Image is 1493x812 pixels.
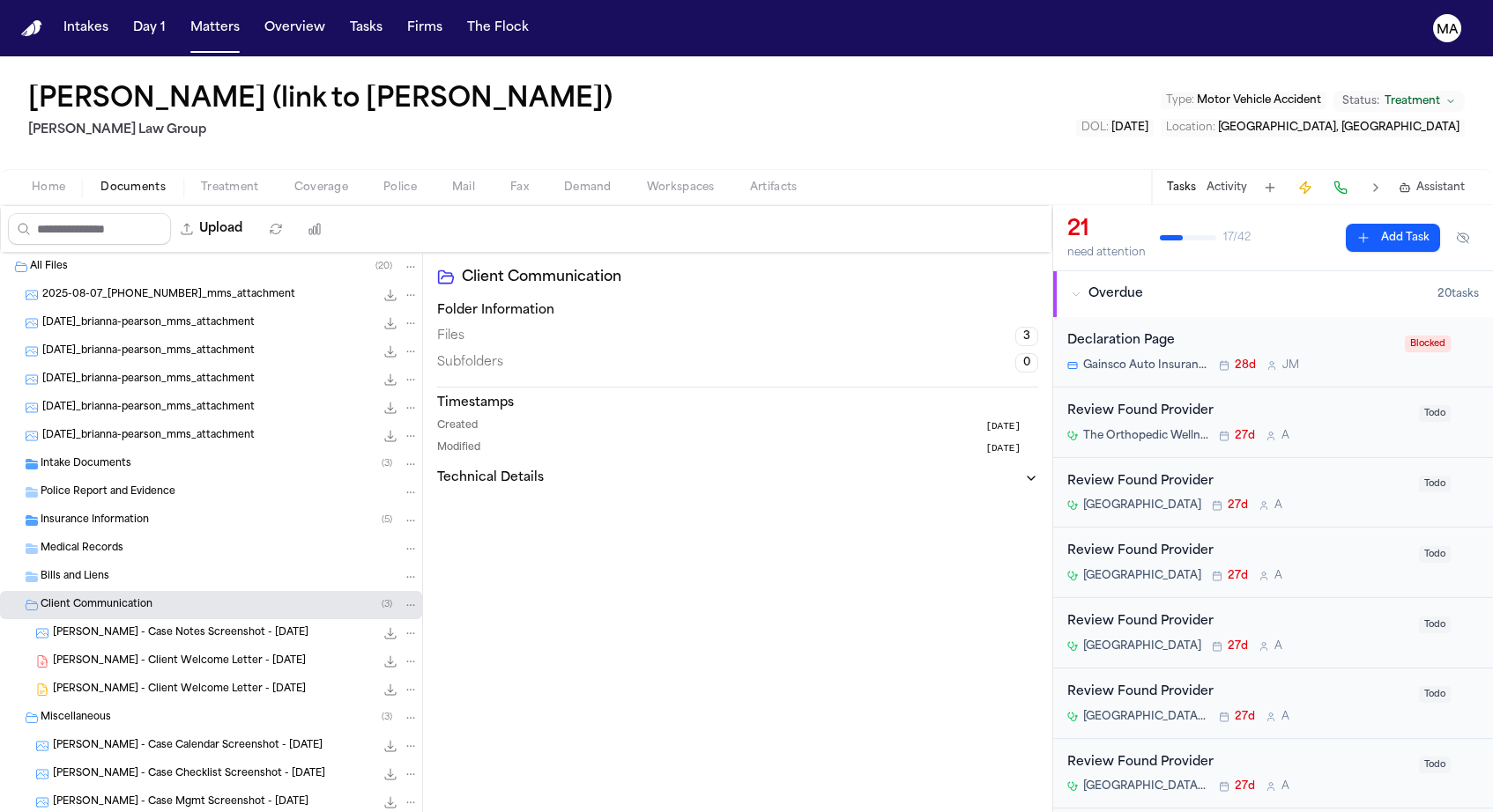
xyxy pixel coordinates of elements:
[1293,175,1318,200] button: Create Immediate Task
[42,288,295,303] span: 2025-08-07_[PHONE_NUMBER]_mms_attachment
[382,286,399,304] button: Download 2025-08-07_412-499-6437_mms_attachment
[382,765,399,783] button: Download B. Pearson - Case Checklist Screenshot - 8.6.25
[21,20,42,37] img: Finch Logo
[171,213,253,245] button: Upload
[257,12,332,44] button: Overview
[1161,92,1326,109] button: Edit Type: Motor Vehicle Accident
[1399,181,1465,195] button: Assistant
[437,469,1038,487] button: Technical Details
[750,181,798,195] span: Artifacts
[510,181,529,195] span: Fax
[382,427,399,445] button: Download 2025-08-14_brianna-pearson_mms_attachment
[32,181,65,195] span: Home
[382,459,392,469] span: ( 3 )
[1197,95,1321,106] span: Motor Vehicle Accident
[437,469,544,487] h3: Technical Details
[8,213,171,245] input: Search files
[1274,498,1282,513] span: A
[382,794,399,811] button: Download B. Pearson - Case Mgmt Screenshot - 8.6.25
[1053,458,1493,528] div: Open task: Review Found Provider
[1053,739,1493,809] div: Open task: Review Found Provider
[1067,542,1408,562] div: Review Found Provider
[1342,94,1379,108] span: Status:
[1081,122,1109,133] span: DOL :
[437,328,464,345] span: Files
[41,711,111,726] span: Miscellaneous
[437,302,1038,320] h3: Folder Information
[462,267,1038,288] h2: Client Communication
[1015,353,1038,373] span: 0
[28,85,613,116] h1: [PERSON_NAME] (link to [PERSON_NAME])
[564,181,612,195] span: Demand
[42,316,255,331] span: [DATE]_brianna-pearson_mms_attachment
[343,12,390,44] button: Tasks
[1083,429,1208,443] span: The Orthopedic Wellness Center of Pittsburgh PLLC
[1067,402,1408,422] div: Review Found Provider
[201,181,259,195] span: Treatment
[1053,388,1493,458] div: Open task: Review Found Provider
[1067,683,1408,703] div: Review Found Provider
[1228,498,1248,513] span: 27d
[41,485,175,500] span: Police Report and Evidence
[452,181,475,195] span: Mail
[42,373,255,388] span: [DATE]_brianna-pearson_mms_attachment
[437,395,1038,412] h3: Timestamps
[1166,95,1194,106] span: Type :
[1346,224,1440,252] button: Add Task
[1067,216,1146,244] div: 21
[42,344,255,359] span: [DATE]_brianna-pearson_mms_attachment
[1067,246,1146,260] div: need attention
[382,653,399,670] button: Download B. Pearson - Client Welcome Letter - 7.30.25
[1419,476,1451,492] span: Todo
[30,260,68,275] span: All Files
[126,12,173,44] button: Day 1
[42,429,255,444] span: [DATE]_brianna-pearson_mms_attachment
[382,515,392,525] span: ( 5 )
[1235,779,1255,794] span: 27d
[985,419,1021,434] span: [DATE]
[1447,224,1479,252] button: Hide completed tasks (⌘⇧H)
[1228,569,1248,583] span: 27d
[1053,598,1493,668] div: Open task: Review Found Provider
[1235,358,1256,373] span: 28d
[1419,405,1451,422] span: Todo
[1274,639,1282,653] span: A
[41,457,131,472] span: Intake Documents
[41,570,109,585] span: Bills and Liens
[1207,181,1247,195] button: Activity
[1161,119,1465,137] button: Edit Location: Moon Township, PA
[1053,317,1493,388] div: Open task: Declaration Page
[1235,429,1255,443] span: 27d
[1076,119,1154,137] button: Edit DOL: 2025-06-13
[53,654,306,669] span: [PERSON_NAME] - Client Welcome Letter - [DATE]
[1274,569,1282,583] span: A
[28,85,613,116] button: Edit matter name
[400,12,449,44] button: Firms
[1437,287,1479,301] span: 20 task s
[41,542,123,557] span: Medical Records
[1053,271,1493,317] button: Overdue20tasks
[41,513,149,528] span: Insurance Information
[985,441,1021,456] span: [DATE]
[382,737,399,755] button: Download B. Pearson - Case Calendar Screenshot - 8.6.25
[1083,710,1208,724] span: [GEOGRAPHIC_DATA] (Allegheny Health Network)
[1083,498,1201,513] span: [GEOGRAPHIC_DATA]
[382,681,399,698] button: Download B. Pearson - Client Welcome Letter - 8.6.25
[1083,779,1208,794] span: [GEOGRAPHIC_DATA] (Allegheny Health Network)
[53,683,306,698] span: [PERSON_NAME] - Client Welcome Letter - [DATE]
[647,181,715,195] span: Workspaces
[1281,779,1289,794] span: A
[1111,122,1148,133] span: [DATE]
[1088,285,1143,303] span: Overdue
[437,419,478,434] span: Created
[28,120,620,141] h2: [PERSON_NAME] Law Group
[1053,668,1493,739] div: Open task: Review Found Provider
[183,12,247,44] a: Matters
[1419,546,1451,563] span: Todo
[437,441,480,456] span: Modified
[56,12,115,44] button: Intakes
[1053,528,1493,598] div: Open task: Review Found Provider
[382,343,399,360] button: Download 2025-08-14_brianna-pearson_mms_attachment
